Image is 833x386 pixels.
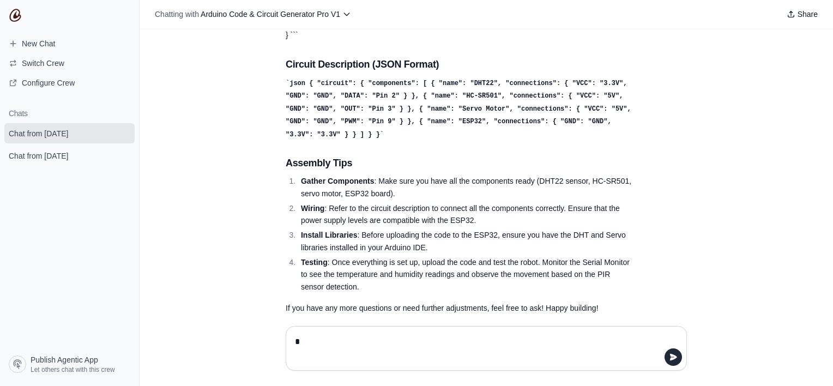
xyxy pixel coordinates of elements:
span: Share [798,9,818,20]
a: Configure Crew [4,74,135,92]
span: Switch Crew [22,58,64,69]
a: New Chat [4,35,135,52]
span: Let others chat with this crew [31,365,115,374]
code: json { "circuit": { "components": [ { "name": "DHT22", "connections": { "VCC": "3.3V", "GND": "GN... [286,80,631,138]
a: Chat from [DATE] [4,146,135,166]
strong: Testing [301,258,328,267]
li: : Refer to the circuit description to connect all the components correctly. Ensure that the power... [298,202,635,227]
li: : Before uploading the code to the ESP32, ensure you have the DHT and Servo libraries installed i... [298,229,635,254]
a: Chat from [DATE] [4,123,135,143]
p: If you have any more questions or need further adjustments, feel free to ask! Happy building! [286,302,635,315]
strong: Wiring [301,204,324,213]
img: CrewAI Logo [9,9,22,22]
span: Arduino Code & Circuit Generator Pro V1 [201,10,340,19]
span: Chat from [DATE] [9,150,68,161]
button: Share [782,7,822,22]
strong: Install Libraries [301,231,357,239]
h3: Circuit Description (JSON Format) [286,57,635,72]
span: Configure Crew [22,77,75,88]
span: Chat from [DATE] [9,128,68,139]
p: // Optimisation : réduire le délai pour réactivité delay(500); // Attendre 500ms avant la prochai... [286,16,635,41]
span: New Chat [22,38,55,49]
li: : Once everything is set up, upload the code and test the robot. Monitor the Serial Monitor to se... [298,256,635,293]
button: Switch Crew [4,55,135,72]
span: Chatting with [155,9,199,20]
h3: Assembly Tips [286,155,635,171]
button: Chatting with Arduino Code & Circuit Generator Pro V1 [150,7,355,22]
li: : Make sure you have all the components ready (DHT22 sensor, HC-SR501, servo motor, ESP32 board). [298,175,635,200]
a: Publish Agentic App Let others chat with this crew [4,351,135,377]
span: Publish Agentic App [31,354,98,365]
strong: Gather Components [301,177,375,185]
